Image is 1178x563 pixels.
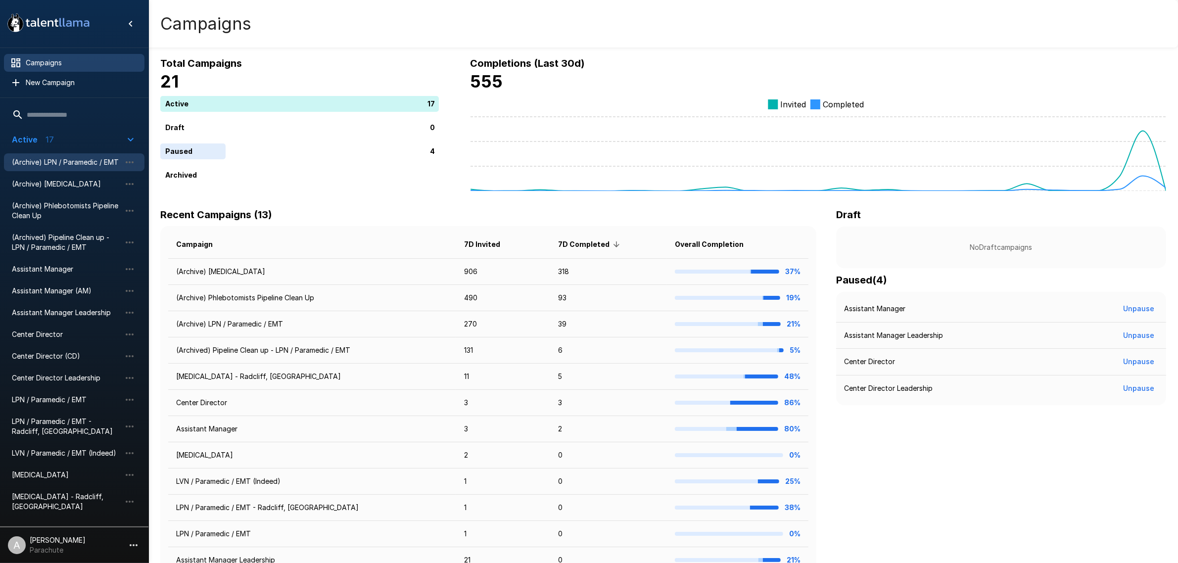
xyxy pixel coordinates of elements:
[464,238,513,250] span: 7D Invited
[559,238,623,250] span: 7D Completed
[456,337,550,364] td: 131
[160,13,251,34] h4: Campaigns
[551,469,667,495] td: 0
[456,416,550,442] td: 3
[168,364,456,390] td: [MEDICAL_DATA] - Radcliff, [GEOGRAPHIC_DATA]
[168,442,456,469] td: [MEDICAL_DATA]
[456,495,550,521] td: 1
[784,372,801,380] b: 48%
[456,521,550,547] td: 1
[168,259,456,285] td: (Archive) [MEDICAL_DATA]
[836,274,887,286] b: Paused ( 4 )
[160,209,272,221] b: Recent Campaigns (13)
[456,285,550,311] td: 490
[168,311,456,337] td: (Archive) LPN / Paramedic / EMT
[789,451,801,459] b: 0%
[551,521,667,547] td: 0
[456,390,550,416] td: 3
[160,71,179,92] b: 21
[168,285,456,311] td: (Archive) Phlebotomists Pipeline Clean Up
[456,442,550,469] td: 2
[551,259,667,285] td: 318
[551,442,667,469] td: 0
[844,357,895,367] p: Center Director
[836,209,861,221] b: Draft
[176,238,226,250] span: Campaign
[844,330,943,340] p: Assistant Manager Leadership
[551,337,667,364] td: 6
[471,71,503,92] b: 555
[844,383,933,393] p: Center Director Leadership
[456,469,550,495] td: 1
[168,469,456,495] td: LVN / Paramedic / EMT (Indeed)
[471,57,585,69] b: Completions (Last 30d)
[168,337,456,364] td: (Archived) Pipeline Clean up - LPN / Paramedic / EMT
[784,398,801,407] b: 86%
[428,98,435,109] p: 17
[456,259,550,285] td: 906
[1119,353,1158,371] button: Unpause
[790,346,801,354] b: 5%
[160,57,242,69] b: Total Campaigns
[168,416,456,442] td: Assistant Manager
[1119,300,1158,318] button: Unpause
[844,304,905,314] p: Assistant Manager
[786,293,801,302] b: 19%
[787,320,801,328] b: 21%
[168,495,456,521] td: LPN / Paramedic / EMT - Radcliff, [GEOGRAPHIC_DATA]
[551,416,667,442] td: 2
[1119,327,1158,345] button: Unpause
[430,146,435,156] p: 4
[456,364,550,390] td: 11
[785,477,801,485] b: 25%
[551,390,667,416] td: 3
[551,311,667,337] td: 39
[456,311,550,337] td: 270
[168,521,456,547] td: LPN / Paramedic / EMT
[551,364,667,390] td: 5
[551,495,667,521] td: 0
[784,424,801,433] b: 80%
[168,390,456,416] td: Center Director
[785,267,801,276] b: 37%
[785,503,801,512] b: 38%
[551,285,667,311] td: 93
[852,242,1150,252] p: No Draft campaigns
[789,529,801,538] b: 0%
[430,122,435,133] p: 0
[675,238,756,250] span: Overall Completion
[1119,379,1158,398] button: Unpause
